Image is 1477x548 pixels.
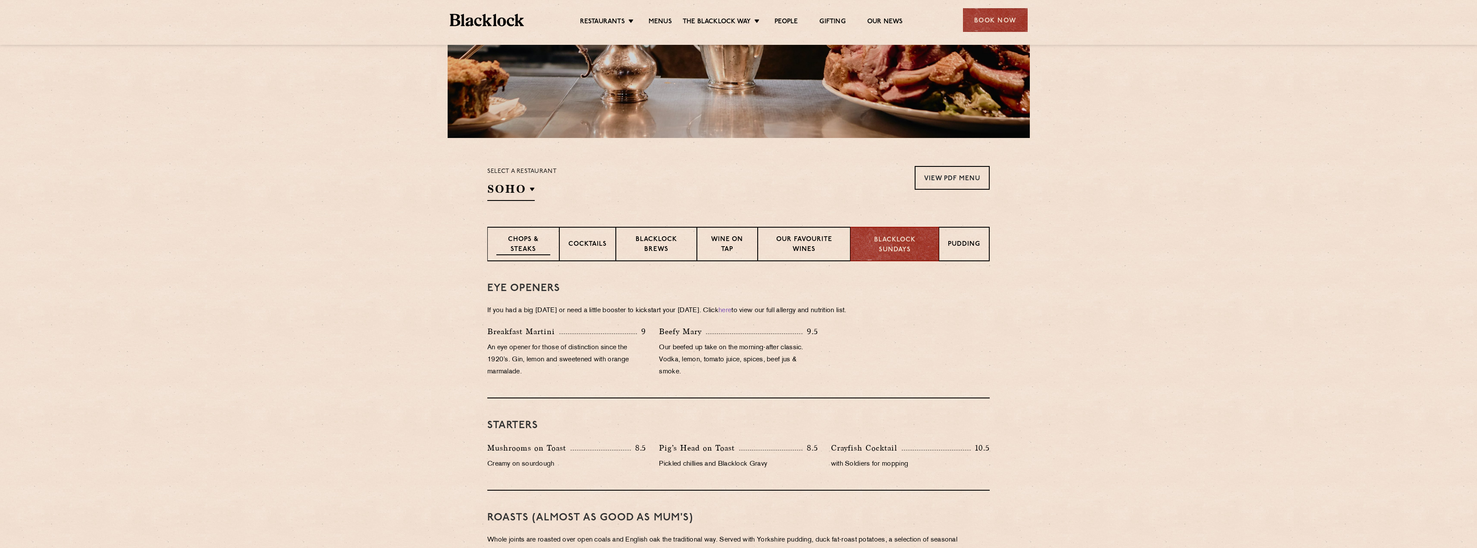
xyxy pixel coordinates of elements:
[487,420,990,431] h3: Starters
[971,442,990,454] p: 10.5
[803,326,818,337] p: 9.5
[775,18,798,27] a: People
[706,235,748,255] p: Wine on Tap
[496,235,550,255] p: Chops & Steaks
[649,18,672,27] a: Menus
[487,326,559,338] p: Breakfast Martini
[487,442,571,454] p: Mushrooms on Toast
[948,240,980,251] p: Pudding
[659,342,818,378] p: Our beefed up take on the morning-after classic. Vodka, lemon, tomato juice, spices, beef jus & s...
[487,458,646,470] p: Creamy on sourdough
[659,458,818,470] p: Pickled chillies and Blacklock Gravy
[487,512,990,523] h3: Roasts (Almost as good as Mum's)
[767,235,842,255] p: Our favourite wines
[659,442,739,454] p: Pig’s Head on Toast
[803,442,818,454] p: 8.5
[659,326,706,338] p: Beefy Mary
[831,442,902,454] p: Crayfish Cocktail
[450,14,524,26] img: BL_Textured_Logo-footer-cropped.svg
[831,458,990,470] p: with Soldiers for mopping
[683,18,751,27] a: The Blacklock Way
[487,166,557,177] p: Select a restaurant
[859,235,930,255] p: Blacklock Sundays
[963,8,1028,32] div: Book Now
[637,326,646,337] p: 9
[867,18,903,27] a: Our News
[819,18,845,27] a: Gifting
[568,240,607,251] p: Cocktails
[625,235,688,255] p: Blacklock Brews
[631,442,646,454] p: 8.5
[915,166,990,190] a: View PDF Menu
[487,283,990,294] h3: Eye openers
[487,305,990,317] p: If you had a big [DATE] or need a little booster to kickstart your [DATE]. Click to view our full...
[718,307,731,314] a: here
[487,182,535,201] h2: SOHO
[580,18,625,27] a: Restaurants
[487,342,646,378] p: An eye opener for those of distinction since the 1920’s. Gin, lemon and sweetened with orange mar...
